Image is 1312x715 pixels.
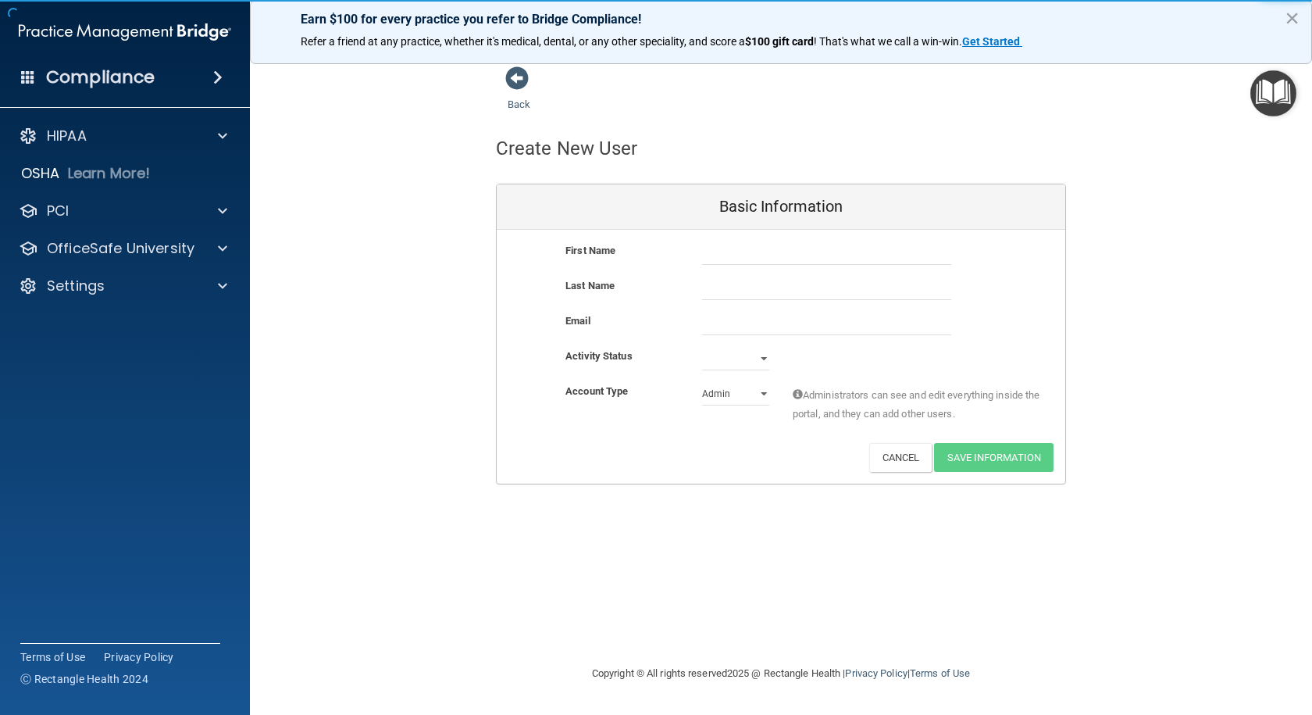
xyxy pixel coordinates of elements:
b: First Name [565,245,615,256]
h4: Create New User [496,138,638,159]
p: PCI [47,202,69,220]
a: OfficeSafe University [19,239,227,258]
b: Last Name [565,280,615,291]
span: Administrators can see and edit everything inside the portal, and they can add other users. [793,386,1042,424]
strong: Get Started [962,35,1020,48]
span: ! That's what we call a win-win. [814,35,962,48]
a: PCI [19,202,227,220]
h4: Compliance [46,66,155,88]
span: Ⓒ Rectangle Health 2024 [20,671,148,687]
a: Get Started [962,35,1022,48]
b: Email [565,315,590,327]
button: Close [1285,5,1300,30]
a: Privacy Policy [845,667,907,679]
a: HIPAA [19,127,227,145]
div: Copyright © All rights reserved 2025 @ Rectangle Health | | [496,649,1066,699]
a: Back [508,80,530,110]
strong: $100 gift card [745,35,814,48]
p: OSHA [21,164,60,183]
p: HIPAA [47,127,87,145]
div: Basic Information [497,184,1065,230]
p: Settings [47,277,105,295]
b: Activity Status [565,350,633,362]
button: Open Resource Center [1250,70,1296,116]
img: PMB logo [19,16,231,48]
button: Cancel [869,443,932,472]
p: Earn $100 for every practice you refer to Bridge Compliance! [301,12,1261,27]
p: OfficeSafe University [47,239,194,258]
a: Settings [19,277,227,295]
a: Terms of Use [910,667,970,679]
a: Terms of Use [20,649,85,665]
button: Save Information [934,443,1054,472]
span: Refer a friend at any practice, whether it's medical, dental, or any other speciality, and score a [301,35,745,48]
p: Learn More! [68,164,151,183]
a: Privacy Policy [104,649,174,665]
b: Account Type [565,385,628,397]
